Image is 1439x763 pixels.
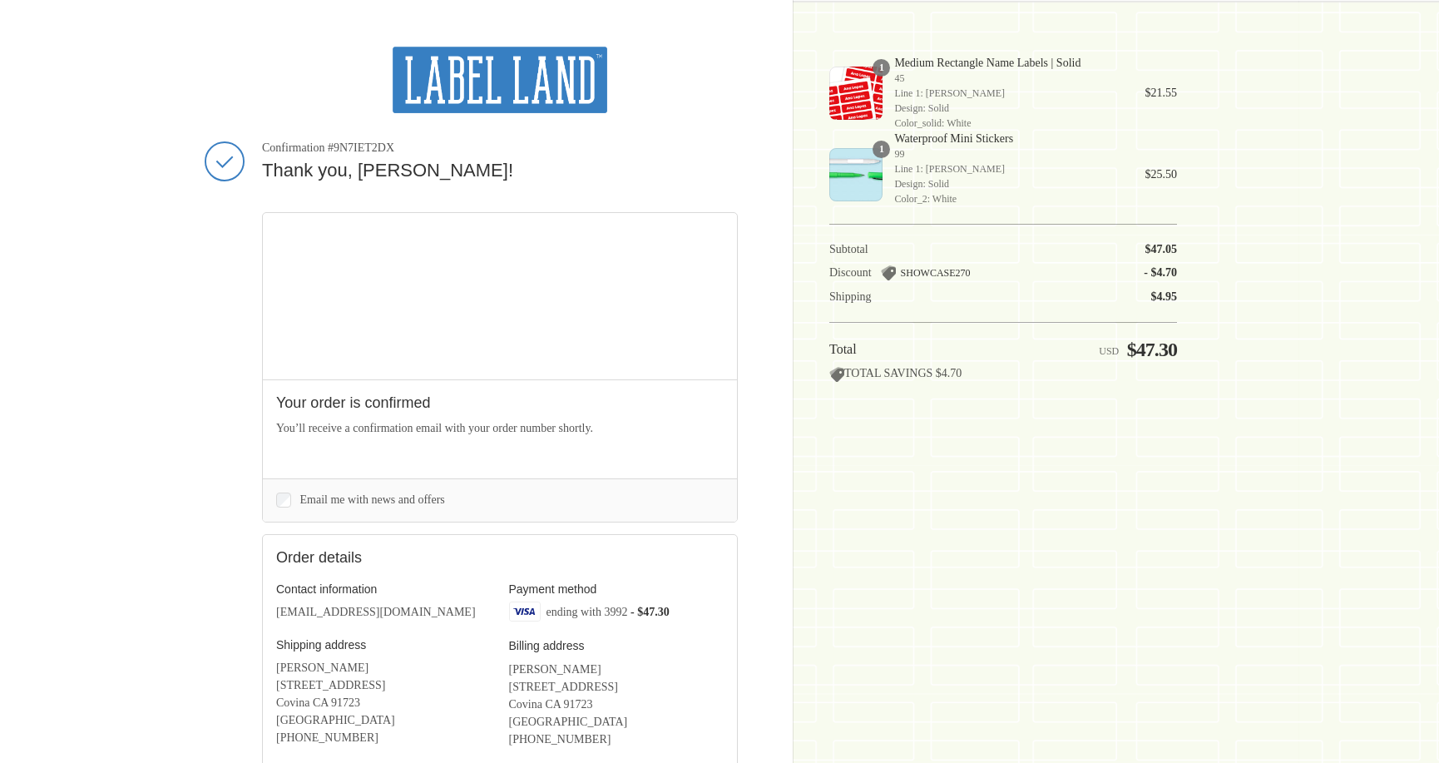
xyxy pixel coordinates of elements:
[829,290,872,303] span: Shipping
[276,582,492,597] h3: Contact information
[262,141,738,156] span: Confirmation #9N7IET2DX
[873,141,890,158] span: 1
[1145,168,1178,181] span: $25.50
[829,266,872,279] span: Discount
[276,394,724,413] h2: Your order is confirmed
[509,582,724,597] h3: Payment method
[276,659,492,746] address: [PERSON_NAME] [STREET_ADDRESS] Covina CA 91723 [GEOGRAPHIC_DATA] ‎[PHONE_NUMBER]
[829,367,932,379] span: TOTAL SAVINGS
[546,605,628,617] span: ending with 3992
[894,101,1121,116] span: Design: Solid
[263,213,737,379] div: Google map displaying pin point of shipping address: Covina, California
[1127,339,1177,360] span: $47.30
[1151,290,1178,303] span: $4.95
[393,47,606,113] img: Label Land
[1099,345,1119,357] span: USD
[276,606,476,618] bdo: [EMAIL_ADDRESS][DOMAIN_NAME]
[873,59,890,77] span: 1
[276,419,724,437] p: You’ll receive a confirmation email with your order number shortly.
[894,86,1121,101] span: Line 1: [PERSON_NAME]
[829,342,857,356] span: Total
[894,176,1121,191] span: Design: Solid
[829,148,883,201] img: White design mini rectangle name label applied to a pen
[262,159,738,183] h2: Thank you, [PERSON_NAME]!
[509,638,724,653] h3: Billing address
[894,71,1121,86] span: 45
[829,67,883,120] img: Medium Rectangle Name Labels | Solid - Label Land
[1145,87,1178,99] span: $21.55
[894,116,1121,131] span: Color_solid: White
[901,267,971,279] span: SHOWCASE270
[276,548,500,567] h2: Order details
[630,605,670,617] span: - $47.30
[829,242,1036,257] th: Subtotal
[1144,266,1177,279] span: - $4.70
[894,56,1121,71] span: Medium Rectangle Name Labels | Solid
[263,213,738,379] iframe: Google map displaying pin point of shipping address: Covina, California
[894,146,1121,161] span: 99
[1145,243,1178,255] span: $47.05
[894,131,1121,146] span: Waterproof Mini Stickers
[300,493,445,506] span: Email me with news and offers
[276,637,492,652] h3: Shipping address
[509,661,724,748] address: [PERSON_NAME] [STREET_ADDRESS] Covina CA 91723 [GEOGRAPHIC_DATA] ‎[PHONE_NUMBER]
[894,161,1121,176] span: Line 1: [PERSON_NAME]
[936,367,962,379] span: $4.70
[894,191,1121,206] span: Color_2: White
